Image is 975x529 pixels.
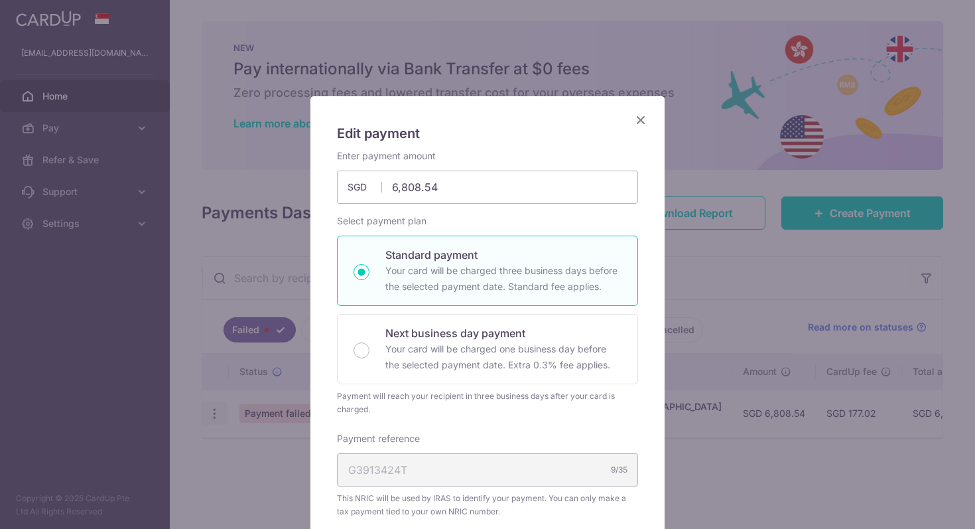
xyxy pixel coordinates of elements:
[611,463,627,477] div: 9/35
[348,181,382,194] span: SGD
[31,9,58,21] span: Help
[385,341,621,373] p: Your card will be charged one business day before the selected payment date. Extra 0.3% fee applies.
[337,214,426,228] label: Select payment plan
[337,432,420,445] label: Payment reference
[633,112,649,128] button: Close
[337,149,436,163] label: Enter payment amount
[337,390,638,416] div: Payment will reach your recipient in three business days after your card is charged.
[385,263,621,295] p: Your card will be charged three business days before the selected payment date. Standard fee appl...
[337,171,638,204] input: 0.00
[385,247,621,263] p: Standard payment
[385,325,621,341] p: Next business day payment
[337,492,638,518] span: This NRIC will be used by IRAS to identify your payment. You can only make a tax payment tied to ...
[337,123,638,144] h5: Edit payment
